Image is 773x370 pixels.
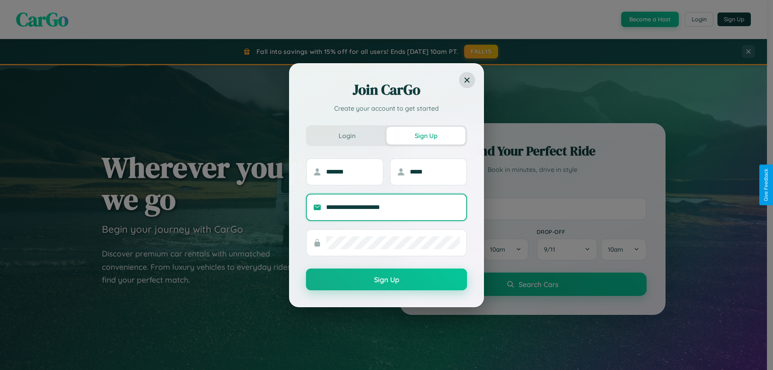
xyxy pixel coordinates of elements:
button: Login [308,127,386,145]
p: Create your account to get started [306,103,467,113]
div: Give Feedback [763,169,769,201]
h2: Join CarGo [306,80,467,99]
button: Sign Up [386,127,465,145]
button: Sign Up [306,269,467,290]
